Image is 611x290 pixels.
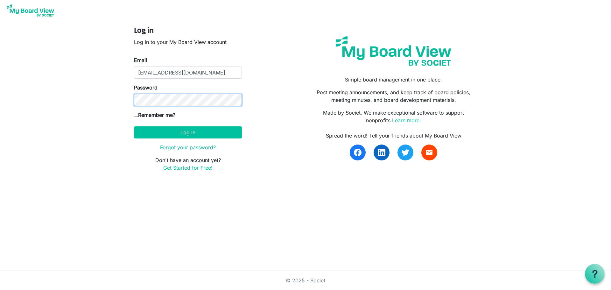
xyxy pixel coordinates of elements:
a: Learn more. [392,117,421,124]
h4: Log in [134,26,242,36]
p: Log in to your My Board View account [134,38,242,46]
a: Get Started for Free! [163,165,213,171]
label: Remember me? [134,111,175,119]
a: email [421,145,437,160]
label: Password [134,84,158,91]
p: Made by Societ. We make exceptional software to support nonprofits. [310,109,477,124]
img: facebook.svg [354,149,362,156]
button: Log in [134,126,242,138]
a: Forgot your password? [160,144,216,151]
span: email [425,149,433,156]
img: my-board-view-societ.svg [331,32,456,71]
p: Post meeting announcements, and keep track of board policies, meeting minutes, and board developm... [310,88,477,104]
label: Email [134,56,147,64]
img: linkedin.svg [378,149,385,156]
div: Spread the word! Tell your friends about My Board View [310,132,477,139]
p: Simple board management in one place. [310,76,477,83]
p: Don't have an account yet? [134,156,242,172]
img: twitter.svg [402,149,409,156]
input: Remember me? [134,113,138,117]
img: My Board View Logo [5,3,56,18]
a: © 2025 - Societ [286,277,325,284]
